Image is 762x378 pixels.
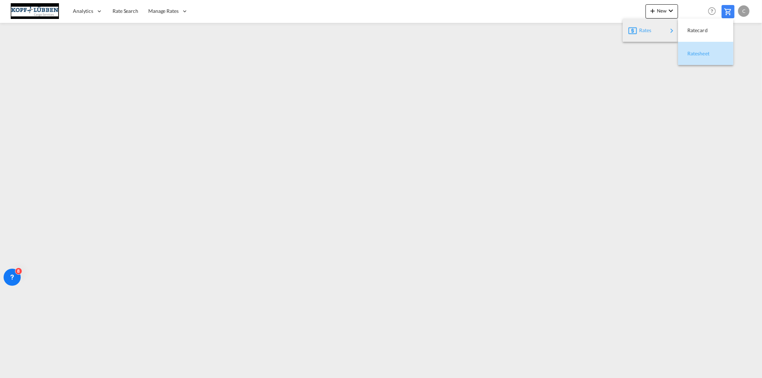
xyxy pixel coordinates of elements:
span: Ratecard [687,23,695,38]
span: Ratesheet [687,46,695,61]
span: Rates [639,23,648,38]
md-icon: icon-chevron-right [668,26,676,35]
div: Ratesheet [684,45,728,63]
div: Ratecard [684,21,728,39]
